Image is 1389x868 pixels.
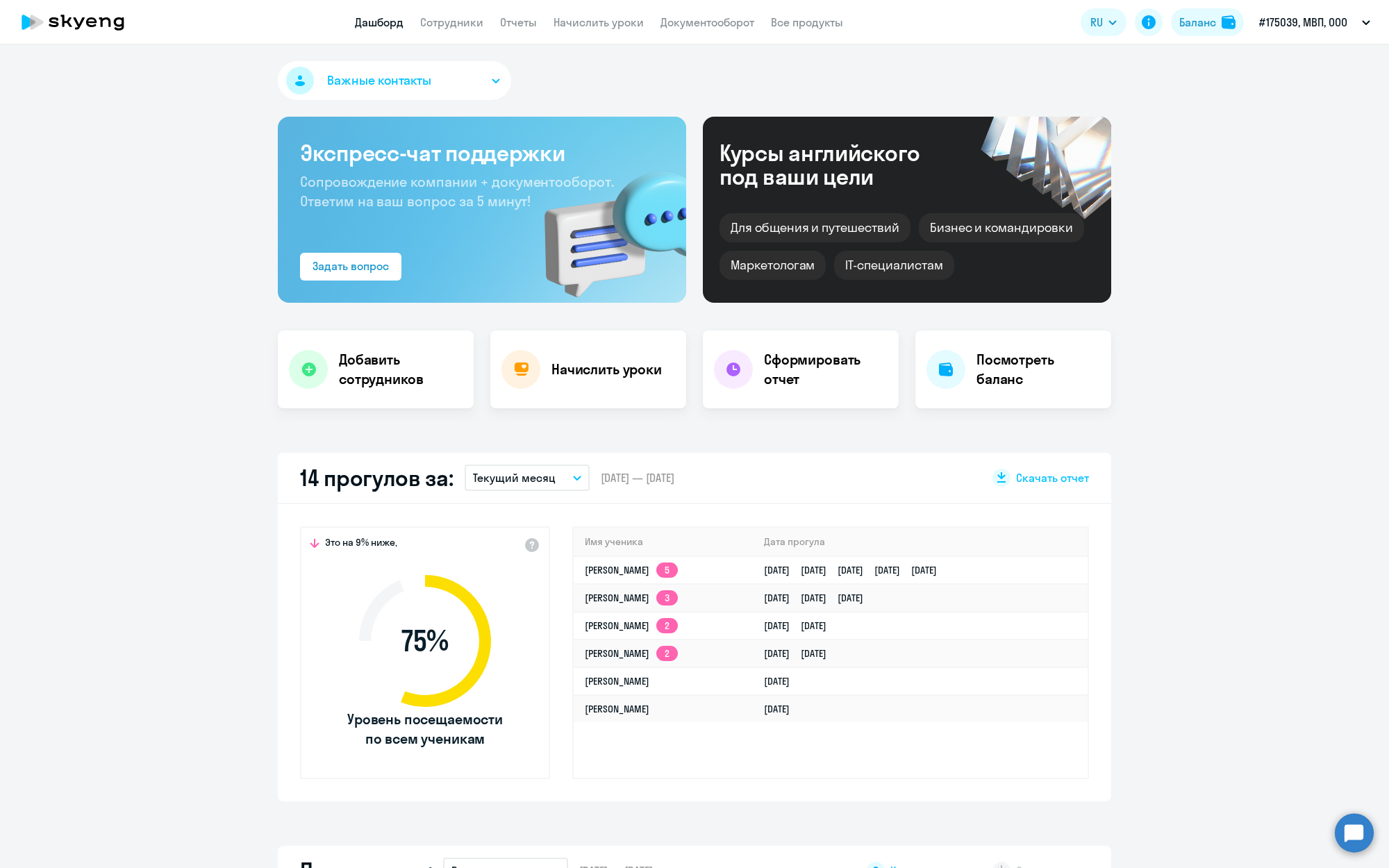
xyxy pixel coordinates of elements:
h4: Добавить сотрудников [339,350,463,389]
div: IT-специалистам [834,251,954,280]
a: [DATE][DATE][DATE][DATE][DATE] [764,564,948,576]
div: Для общения и путешествий [720,213,910,242]
a: [DATE][DATE] [764,619,838,632]
button: Важные контакты [278,61,511,100]
a: [DATE] [764,675,801,687]
a: Отчеты [500,15,537,29]
span: Важные контакты [327,72,431,90]
p: Текущий месяц [473,469,556,486]
a: [DATE][DATE][DATE] [764,592,874,604]
app-skyeng-badge: 2 [656,618,678,633]
div: Курсы английского под ваши цели [720,141,957,188]
a: Все продукты [771,15,843,29]
th: Дата прогула [753,528,1088,556]
a: [PERSON_NAME]5 [585,564,678,576]
h4: Сформировать отчет [764,350,888,389]
h4: Посмотреть баланс [976,350,1100,389]
h2: 14 прогулов за: [300,464,454,492]
a: Сотрудники [420,15,483,29]
th: Имя ученика [574,528,753,556]
a: Начислить уроки [554,15,644,29]
button: Задать вопрос [300,253,401,281]
span: Скачать отчет [1016,470,1089,485]
button: #175039, МВП, ООО [1252,6,1377,39]
h4: Начислить уроки [551,360,662,379]
span: [DATE] — [DATE] [601,470,674,485]
p: #175039, МВП, ООО [1259,14,1347,31]
span: Сопровождение компании + документооборот. Ответим на ваш вопрос за 5 минут! [300,173,614,210]
button: Балансbalance [1171,8,1244,36]
a: [DATE][DATE] [764,647,838,660]
span: RU [1090,14,1103,31]
div: Баланс [1179,14,1216,31]
a: Дашборд [355,15,404,29]
button: RU [1081,8,1126,36]
app-skyeng-badge: 5 [656,562,678,578]
button: Текущий месяц [465,465,590,491]
a: [PERSON_NAME] [585,675,649,687]
span: Это на 9% ниже, [325,536,397,553]
app-skyeng-badge: 2 [656,646,678,661]
a: [PERSON_NAME]2 [585,647,678,660]
a: [DATE] [764,703,801,715]
a: [PERSON_NAME]2 [585,619,678,632]
span: Уровень посещаемости по всем ученикам [345,710,505,749]
img: bg-img [524,147,686,303]
div: Задать вопрос [313,258,389,274]
app-skyeng-badge: 3 [656,590,678,606]
h3: Экспресс-чат поддержки [300,139,664,167]
div: Бизнес и командировки [919,213,1084,242]
div: Маркетологам [720,251,826,280]
span: 75 % [345,624,505,658]
img: balance [1222,15,1236,29]
a: [PERSON_NAME]3 [585,592,678,604]
a: [PERSON_NAME] [585,703,649,715]
a: Документооборот [660,15,754,29]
